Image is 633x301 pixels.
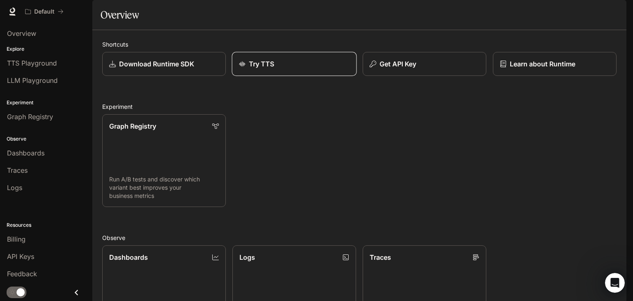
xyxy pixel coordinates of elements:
[34,8,54,15] p: Default
[380,59,416,69] p: Get API Key
[102,52,226,76] a: Download Runtime SDK
[493,52,617,76] a: Learn about Runtime
[119,59,194,69] p: Download Runtime SDK
[510,59,575,69] p: Learn about Runtime
[101,7,139,23] h1: Overview
[109,175,219,200] p: Run A/B tests and discover which variant best improves your business metrics
[102,233,617,242] h2: Observe
[239,252,255,262] p: Logs
[102,102,617,111] h2: Experiment
[232,52,357,76] a: Try TTS
[370,252,391,262] p: Traces
[363,52,486,76] button: Get API Key
[109,252,148,262] p: Dashboards
[21,3,67,20] button: All workspaces
[605,273,625,293] iframe: Intercom live chat
[249,59,274,69] p: Try TTS
[102,40,617,49] h2: Shortcuts
[102,114,226,207] a: Graph RegistryRun A/B tests and discover which variant best improves your business metrics
[109,121,156,131] p: Graph Registry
